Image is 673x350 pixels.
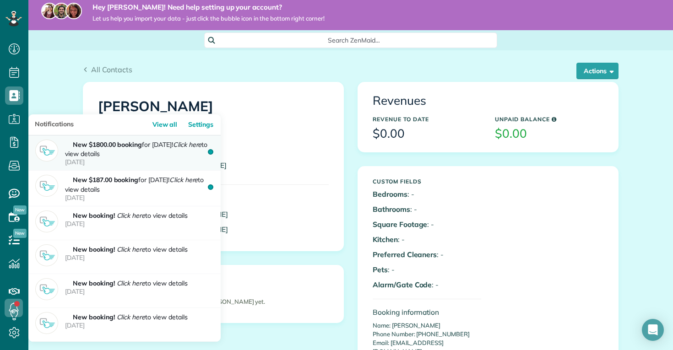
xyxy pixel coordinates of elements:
p: : - [373,264,481,275]
strong: New booking! [73,279,115,287]
p: : - [373,280,481,290]
p: to view details [65,312,214,329]
a: New booking! Click hereto view details[DATE] [28,206,221,240]
span: New [13,205,27,215]
a: View all [151,114,185,135]
button: Actions [576,63,619,79]
h3: Notifications [28,114,105,134]
em: Click here [169,176,198,184]
time: [DATE] [65,287,212,296]
b: Bathrooms [373,205,410,214]
a: Settings [186,114,221,135]
img: new_booking-6a8af1870cdd45507f6d77ebc86f5d0a853ee7754478b590b929243bb8ac3c8d.png [35,210,58,232]
img: new_booking-6a8af1870cdd45507f6d77ebc86f5d0a853ee7754478b590b929243bb8ac3c8d.png [35,244,58,266]
strong: New $187.00 booking [73,176,138,184]
p: : - [373,234,481,245]
time: [DATE] [65,194,212,202]
h3: $0.00 [495,127,603,140]
img: jorge-587dff0eeaa6aab1f244e6dc62b8924c3b6ad411094392a53c71c6c4a576187d.jpg [53,3,70,19]
a: New $1800.00 bookingfor [DATE]!Click hereto view details[DATE] [28,135,221,171]
a: New booking! Click hereto view details[DATE] [28,274,221,308]
b: Pets [373,265,388,274]
a: [STREET_ADDRESS][PERSON_NAME] [98,225,237,234]
p: for [DATE]! to view details [65,175,214,202]
img: maria-72a9807cf96188c08ef61303f053569d2e2a8a1cde33d635c8a3ac13582a053d.jpg [41,3,58,19]
h3: $0.00 [373,127,481,140]
p: : - [373,189,481,199]
time: [DATE] [65,321,212,329]
span: New [13,229,27,238]
img: michelle-19f622bdf1676172e81f8f8fba1fb50e276960ebfe0243fe18214015130c80e4.jpg [65,3,82,19]
p: : - [373,204,481,215]
span: Let us help you import your data - just click the bubble icon in the bottom right corner! [92,15,325,22]
b: Kitchen [373,235,398,244]
h3: Revenues [373,94,603,108]
a: [STREET_ADDRESS][PERSON_NAME] [98,210,237,219]
h5: Revenue to Date [373,116,481,122]
p: for [DATE]! to view details [65,140,214,167]
strong: New booking! [73,313,115,321]
img: new_booking-6a8af1870cdd45507f6d77ebc86f5d0a853ee7754478b590b929243bb8ac3c8d.png [35,140,58,162]
p: : - [373,249,481,260]
em: Click here [117,313,146,321]
p: : - [373,219,481,230]
b: Bedrooms [373,189,407,199]
b: Alarm/Gate Code [373,280,432,289]
time: [DATE] [65,253,212,262]
span: All Contacts [91,65,132,74]
h1: [PERSON_NAME] [98,99,329,131]
h5: Custom Fields [373,178,481,184]
img: new_booking-6a8af1870cdd45507f6d77ebc86f5d0a853ee7754478b590b929243bb8ac3c8d.png [35,175,58,197]
h4: Booking information [373,308,481,316]
a: All Contacts [83,64,132,75]
img: new_booking-6a8af1870cdd45507f6d77ebc86f5d0a853ee7754478b590b929243bb8ac3c8d.png [35,312,58,334]
em: Click here [173,140,202,149]
em: Click here [117,211,146,220]
img: new_booking-6a8af1870cdd45507f6d77ebc86f5d0a853ee7754478b590b929243bb8ac3c8d.png [35,278,58,300]
b: Square Footage [373,220,427,229]
strong: New booking! [73,211,115,220]
time: [DATE] [65,158,212,166]
strong: New $1800.00 booking [73,140,142,149]
p: to view details [65,278,214,296]
a: New booking! Click hereto view details[DATE] [28,240,221,274]
p: to view details [65,244,214,262]
div: Open Intercom Messenger [642,319,664,341]
a: New $187.00 bookingfor [DATE]!Click hereto view details[DATE] [28,171,221,206]
p: to view details [65,210,214,228]
a: New booking! Click hereto view details[DATE] [28,308,221,342]
h5: Unpaid Balance [495,116,603,122]
time: [DATE] [65,220,212,228]
strong: Hey [PERSON_NAME]! Need help setting up your account? [92,3,325,12]
strong: New booking! [73,245,115,253]
b: Preferred Cleaners [373,250,437,259]
a: [EMAIL_ADDRESS][DOMAIN_NAME] [98,161,235,170]
em: Click here [117,245,146,253]
em: Click here [117,279,146,287]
